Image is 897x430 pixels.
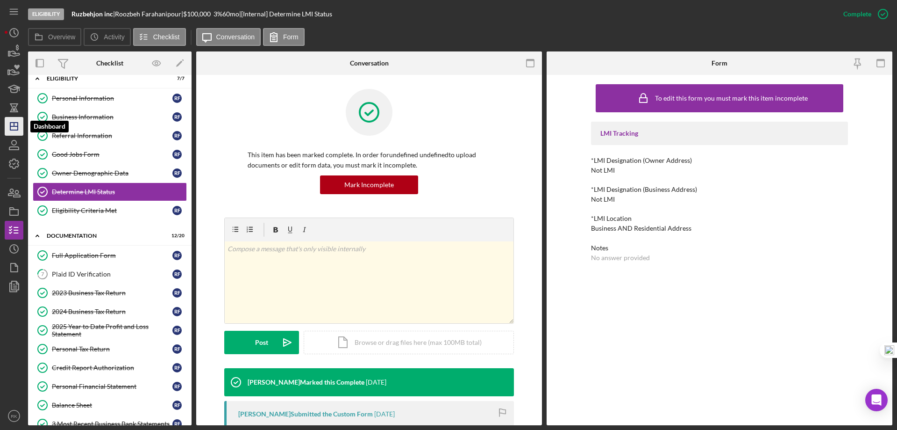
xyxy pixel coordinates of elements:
a: Credit Report AuthorizationRF [33,358,187,377]
div: Referral Information [52,132,172,139]
div: Good Jobs Form [52,151,172,158]
button: Post [224,331,299,354]
div: Notes [591,244,848,252]
div: Business Information [52,113,172,121]
div: R F [172,419,182,429]
div: R F [172,270,182,279]
a: Referral InformationRF [33,126,187,145]
a: Good Jobs FormRF [33,145,187,164]
div: Business AND Residential Address [591,225,691,232]
a: Full Application FormRF [33,246,187,265]
div: Conversation [350,59,389,67]
button: Conversation [196,28,261,46]
label: Overview [48,33,75,41]
a: 7Plaid ID VerificationRF [33,265,187,284]
div: R F [172,326,182,335]
div: | [71,10,115,18]
div: Personal Information [52,95,172,102]
div: Credit Report Authorization [52,364,172,372]
div: R F [172,401,182,410]
tspan: 7 [41,271,44,277]
div: | [Internal] Determine LMI Status [239,10,332,18]
button: Form [263,28,305,46]
a: Balance SheetRF [33,396,187,415]
div: R F [172,288,182,298]
div: R F [172,206,182,215]
div: [PERSON_NAME] Marked this Complete [248,379,364,386]
div: 2023 Business Tax Return [52,289,172,297]
a: 2024 Business Tax ReturnRF [33,302,187,321]
b: Ruzbehjon inc [71,10,113,18]
div: R F [172,344,182,354]
div: R F [172,168,182,178]
a: Owner Demographic DataRF [33,164,187,182]
div: Mark Incomplete [344,175,394,194]
div: Not LMI [591,167,615,174]
div: *LMI Location [591,215,848,222]
button: Overview [28,28,81,46]
div: R F [172,251,182,260]
time: 2025-08-29 23:13 [374,410,395,418]
button: Activity [84,28,130,46]
label: Checklist [153,33,180,41]
label: Activity [104,33,124,41]
div: Eligibility [28,8,64,20]
div: 12 / 20 [168,233,185,239]
div: 2024 Business Tax Return [52,308,172,315]
div: Balance Sheet [52,401,172,409]
div: Form [712,59,727,67]
span: $100,000 [183,10,211,18]
button: Complete [834,5,892,23]
label: Conversation [216,33,255,41]
a: Business InformationRF [33,108,187,126]
div: [PERSON_NAME] Submitted the Custom Form [238,410,373,418]
div: R F [172,131,182,140]
a: 2023 Business Tax ReturnRF [33,284,187,302]
p: This item has been marked complete. In order for undefined undefined to upload documents or edit ... [248,150,491,171]
div: 60 mo [222,10,239,18]
a: Eligibility Criteria MetRF [33,201,187,220]
div: Plaid ID Verification [52,270,172,278]
a: Personal Tax ReturnRF [33,340,187,358]
div: R F [172,382,182,391]
div: To edit this form you must mark this item incomplete [655,95,808,102]
div: Post [255,331,268,354]
div: *LMI Designation (Owner Address) [591,157,848,164]
a: Personal Financial StatementRF [33,377,187,396]
div: R F [172,363,182,372]
div: R F [172,307,182,316]
div: Determine LMI Status [52,188,186,196]
div: Owner Demographic Data [52,169,172,177]
div: Personal Financial Statement [52,383,172,390]
div: Personal Tax Return [52,345,172,353]
div: *LMI Designation (Business Address) [591,186,848,193]
div: 3 % [214,10,222,18]
div: Eligibility [47,76,161,81]
div: R F [172,150,182,159]
div: Complete [843,5,871,23]
div: 3 Most Recent Business Bank Statements [52,420,172,428]
div: R F [172,94,182,103]
img: one_i.png [884,345,894,355]
a: Determine LMI Status [33,182,187,201]
div: 7 / 7 [168,76,185,81]
a: Personal InformationRF [33,89,187,108]
div: R F [172,112,182,122]
time: 2025-08-30 00:16 [366,379,386,386]
div: 2025 Year to Date Profit and Loss Statement [52,323,172,338]
a: 2025 Year to Date Profit and Loss StatementRF [33,321,187,340]
text: RK [11,414,17,419]
div: Open Intercom Messenger [865,389,888,411]
div: No answer provided [591,254,650,262]
button: RK [5,407,23,425]
div: Not LMI [591,196,615,203]
div: Documentation [47,233,161,239]
button: Checklist [133,28,186,46]
div: Checklist [96,59,123,67]
div: Full Application Form [52,252,172,259]
div: LMI Tracking [600,130,839,137]
label: Form [283,33,299,41]
div: Eligibility Criteria Met [52,207,172,214]
div: Roozbeh Farahanipour | [115,10,183,18]
button: Mark Incomplete [320,175,418,194]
